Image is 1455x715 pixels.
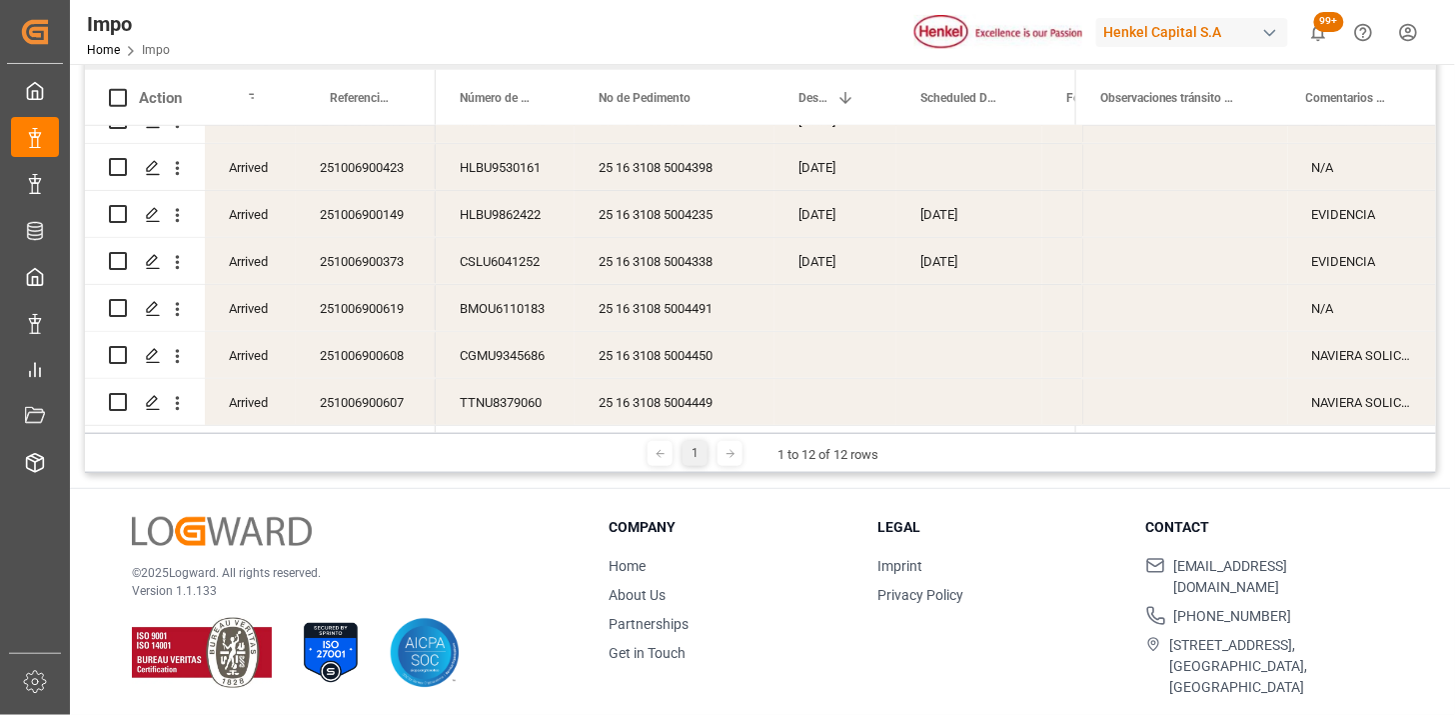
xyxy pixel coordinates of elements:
[132,517,312,546] img: Logward Logo
[330,91,394,105] span: Referencia Leschaco
[436,238,575,284] div: CSLU6041252
[390,618,460,688] img: AICPA SOC
[1100,91,1240,105] span: Observaciones tránsito última milla
[683,441,708,466] div: 1
[296,618,366,688] img: ISO 27001 Certification
[296,285,436,331] div: 251006900619
[85,285,436,332] div: Press SPACE to select this row.
[610,616,690,632] a: Partnerships
[85,191,436,238] div: Press SPACE to select this row.
[610,558,647,574] a: Home
[1096,13,1296,51] button: Henkel Capital S.A
[132,618,272,688] img: ISO 9001 & ISO 14001 Certification
[132,582,560,600] p: Version 1.1.133
[1066,91,1183,105] span: Fecha Entrega Final en [GEOGRAPHIC_DATA]
[436,285,575,331] div: BMOU6110183
[610,587,667,603] a: About Us
[205,238,296,284] div: Arrived
[1082,285,1436,332] div: Press SPACE to select this row.
[436,379,575,425] div: TTNU8379060
[1314,12,1344,32] span: 99+
[1288,379,1436,425] div: NAVIERA SOLICITA COPIA ACTUALIZADA POR CAMBIO DE SHIPPER
[1296,10,1341,55] button: show 100 new notifications
[610,645,687,661] a: Get in Touch
[1288,285,1436,331] div: N/A
[1082,144,1436,191] div: Press SPACE to select this row.
[1288,238,1436,284] div: EVIDENCIA
[1082,238,1436,285] div: Press SPACE to select this row.
[896,238,1042,284] div: [DATE]
[920,91,1000,105] span: Scheduled Delivery Date
[205,191,296,237] div: Arrived
[1082,191,1436,238] div: Press SPACE to select this row.
[296,379,436,425] div: 251006900607
[296,332,436,378] div: 251006900608
[575,238,774,284] div: 25 16 3108 5004338
[132,564,560,582] p: © 2025 Logward. All rights reserved.
[575,332,774,378] div: 25 16 3108 5004450
[599,91,691,105] span: No de Pedimento
[1082,379,1436,426] div: Press SPACE to select this row.
[436,144,575,190] div: HLBU9530161
[914,15,1082,50] img: Henkel%20logo.jpg_1689854090.jpg
[1288,144,1436,190] div: N/A
[436,332,575,378] div: CGMU9345686
[575,285,774,331] div: 25 16 3108 5004491
[1288,191,1436,237] div: EVIDENCIA
[296,191,436,237] div: 251006900149
[798,91,828,105] span: Despacho
[1169,635,1389,698] span: [STREET_ADDRESS], [GEOGRAPHIC_DATA], [GEOGRAPHIC_DATA]
[1096,18,1288,47] div: Henkel Capital S.A
[575,191,774,237] div: 25 16 3108 5004235
[1341,10,1386,55] button: Help Center
[205,285,296,331] div: Arrived
[87,9,170,39] div: Impo
[296,144,436,190] div: 251006900423
[575,379,774,425] div: 25 16 3108 5004449
[1146,517,1389,538] h3: Contact
[85,238,436,285] div: Press SPACE to select this row.
[85,332,436,379] div: Press SPACE to select this row.
[87,43,120,57] a: Home
[610,517,852,538] h3: Company
[1082,332,1436,379] div: Press SPACE to select this row.
[139,89,182,107] div: Action
[896,191,1042,237] div: [DATE]
[877,558,922,574] a: Imprint
[85,379,436,426] div: Press SPACE to select this row.
[205,332,296,378] div: Arrived
[296,238,436,284] div: 251006900373
[205,379,296,425] div: Arrived
[436,191,575,237] div: HLBU9862422
[774,191,896,237] div: [DATE]
[877,587,963,603] a: Privacy Policy
[1306,91,1388,105] span: Comentarios Contenedor
[877,517,1120,538] h3: Legal
[85,144,436,191] div: Press SPACE to select this row.
[1173,556,1389,598] span: [EMAIL_ADDRESS][DOMAIN_NAME]
[205,144,296,190] div: Arrived
[777,445,878,465] div: 1 to 12 of 12 rows
[1288,332,1436,378] div: NAVIERA SOLICITA COPIA ACTUALIZADA POR CAMBIO DE SHIPPER
[774,238,896,284] div: [DATE]
[460,91,533,105] span: Número de Contenedor
[1174,606,1292,627] span: [PHONE_NUMBER]
[774,144,896,190] div: [DATE]
[575,144,774,190] div: 25 16 3108 5004398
